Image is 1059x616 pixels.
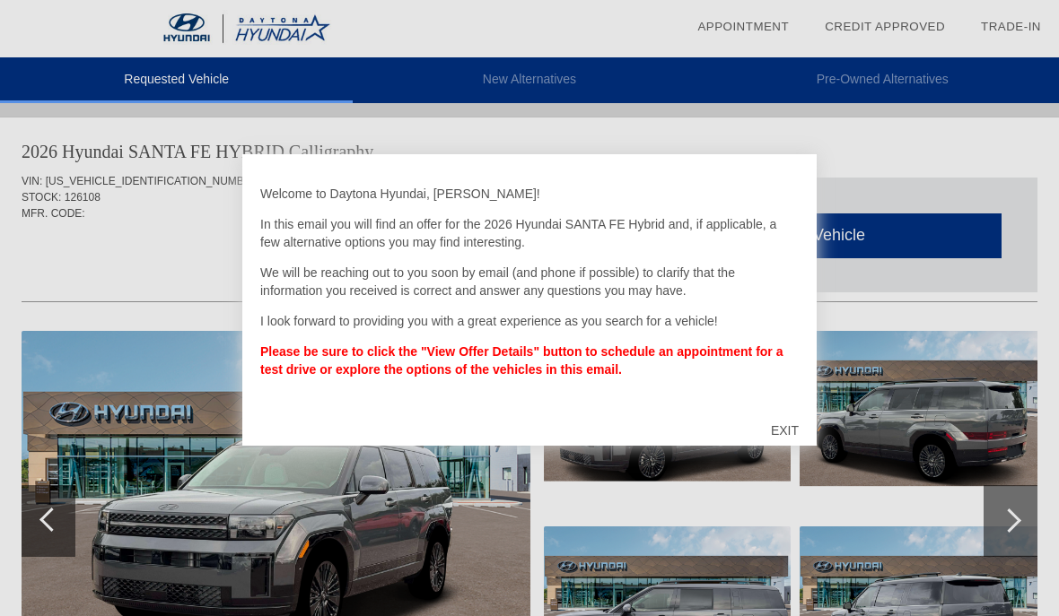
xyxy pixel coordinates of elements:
[753,403,817,457] div: EXIT
[260,312,799,330] p: I look forward to providing you with a great experience as you search for a vehicle!
[260,344,783,377] strong: Please be sure to click the "View Offer Details" button to schedule an appointment for a test dri...
[981,20,1041,33] a: Trade-In
[697,20,789,33] a: Appointment
[260,185,799,203] p: Welcome to Daytona Hyundai, [PERSON_NAME]!
[260,264,799,299] p: We will be reaching out to you soon by email (and phone if possible) to clarify that the informat...
[260,215,799,251] p: In this email you will find an offer for the 2026 Hyundai SANTA FE Hybrid and, if applicable, a f...
[825,20,945,33] a: Credit Approved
